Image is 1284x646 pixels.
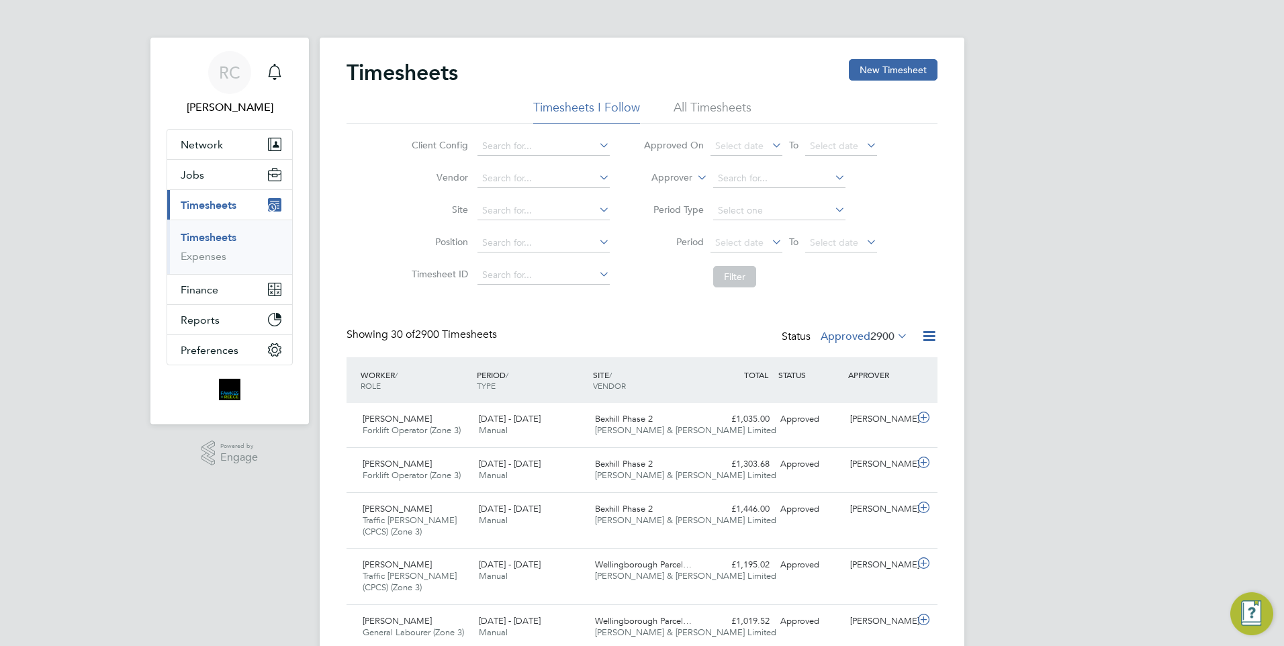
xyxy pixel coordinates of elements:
span: [PERSON_NAME] & [PERSON_NAME] Limited [595,570,776,582]
img: bromak-logo-retina.png [219,379,240,400]
span: [PERSON_NAME] & [PERSON_NAME] Limited [595,514,776,526]
span: Manual [479,627,508,638]
span: ROLE [361,380,381,391]
span: Traffic [PERSON_NAME] (CPCS) (Zone 3) [363,570,457,593]
div: [PERSON_NAME] [845,408,915,430]
span: RC [219,64,240,81]
span: Bexhill Phase 2 [595,458,653,469]
span: Bexhill Phase 2 [595,503,653,514]
span: General Labourer (Zone 3) [363,627,464,638]
div: WORKER [357,363,473,398]
span: Robyn Clarke [167,99,293,116]
div: £1,195.02 [705,554,775,576]
span: Forklift Operator (Zone 3) [363,469,461,481]
button: Timesheets [167,190,292,220]
span: Select date [810,236,858,248]
span: [PERSON_NAME] & [PERSON_NAME] Limited [595,627,776,638]
span: 2900 [870,330,895,343]
input: Search for... [477,137,610,156]
span: Manual [479,469,508,481]
label: Timesheet ID [408,268,468,280]
div: Approved [775,498,845,520]
span: Manual [479,570,508,582]
h2: Timesheets [347,59,458,86]
span: To [785,136,802,154]
div: PERIOD [473,363,590,398]
span: Traffic [PERSON_NAME] (CPCS) (Zone 3) [363,514,457,537]
span: [PERSON_NAME] [363,559,432,570]
span: [PERSON_NAME] [363,503,432,514]
span: Select date [715,140,764,152]
div: £1,035.00 [705,408,775,430]
button: Finance [167,275,292,304]
label: Client Config [408,139,468,151]
nav: Main navigation [150,38,309,424]
span: Select date [715,236,764,248]
span: Timesheets [181,199,236,212]
span: Network [181,138,223,151]
button: Network [167,130,292,159]
a: Timesheets [181,231,236,244]
span: 2900 Timesheets [391,328,497,341]
a: RC[PERSON_NAME] [167,51,293,116]
input: Search for... [477,201,610,220]
span: To [785,233,802,250]
span: 30 of [391,328,415,341]
div: Status [782,328,911,347]
div: Approved [775,453,845,475]
div: [PERSON_NAME] [845,453,915,475]
div: £1,019.52 [705,610,775,633]
div: Approved [775,610,845,633]
span: Manual [479,514,508,526]
span: [PERSON_NAME] [363,458,432,469]
span: Forklift Operator (Zone 3) [363,424,461,436]
input: Select one [713,201,845,220]
li: Timesheets I Follow [533,99,640,124]
span: Reports [181,314,220,326]
input: Search for... [713,169,845,188]
span: [DATE] - [DATE] [479,458,541,469]
button: New Timesheet [849,59,937,81]
button: Filter [713,266,756,287]
a: Go to home page [167,379,293,400]
div: Showing [347,328,500,342]
input: Search for... [477,169,610,188]
div: £1,446.00 [705,498,775,520]
label: Period [643,236,704,248]
button: Preferences [167,335,292,365]
span: / [609,369,612,380]
label: Position [408,236,468,248]
div: Timesheets [167,220,292,274]
span: [DATE] - [DATE] [479,503,541,514]
label: Approved On [643,139,704,151]
div: Approved [775,554,845,576]
span: [PERSON_NAME] & [PERSON_NAME] Limited [595,424,776,436]
a: Powered byEngage [201,441,259,466]
div: [PERSON_NAME] [845,498,915,520]
li: All Timesheets [674,99,751,124]
span: [DATE] - [DATE] [479,413,541,424]
div: [PERSON_NAME] [845,610,915,633]
input: Search for... [477,266,610,285]
span: [DATE] - [DATE] [479,615,541,627]
span: TOTAL [744,369,768,380]
span: Bexhill Phase 2 [595,413,653,424]
div: STATUS [775,363,845,387]
button: Reports [167,305,292,334]
span: Manual [479,424,508,436]
span: / [506,369,508,380]
span: / [395,369,398,380]
button: Engage Resource Center [1230,592,1273,635]
span: [PERSON_NAME] & [PERSON_NAME] Limited [595,469,776,481]
span: [PERSON_NAME] [363,615,432,627]
span: Powered by [220,441,258,452]
label: Approver [632,171,692,185]
div: [PERSON_NAME] [845,554,915,576]
div: SITE [590,363,706,398]
span: [PERSON_NAME] [363,413,432,424]
div: APPROVER [845,363,915,387]
label: Site [408,203,468,216]
span: Preferences [181,344,238,357]
span: Wellingborough Parcel… [595,559,692,570]
span: Finance [181,283,218,296]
